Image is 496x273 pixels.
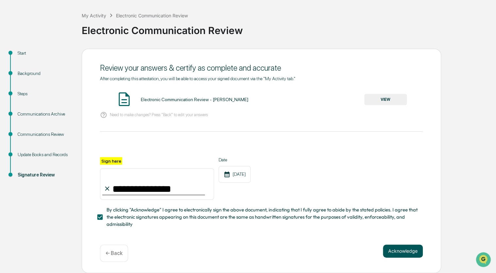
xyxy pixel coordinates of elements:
label: Sign here [100,157,122,165]
div: Start [18,50,71,57]
div: Background [18,70,71,77]
span: Data Lookup [13,95,41,101]
p: How can we help? [7,14,119,24]
button: Start new chat [111,52,119,60]
div: Electronic Communication Review [116,13,188,18]
div: We're available if you need us! [22,57,83,62]
div: My Activity [82,13,106,18]
div: Communications Review [18,131,71,138]
img: Document Icon [116,91,132,107]
div: Start new chat [22,50,107,57]
div: 🗄️ [47,83,53,88]
a: 🗄️Attestations [45,80,84,92]
span: Attestations [54,82,81,89]
a: 🖐️Preclearance [4,80,45,92]
div: Communications Archive [18,111,71,118]
div: Steps [18,90,71,97]
button: Acknowledge [383,245,423,258]
div: Review your answers & certify as complete and accurate [100,63,423,73]
div: Electronic Communication Review [82,19,493,36]
div: 🔎 [7,96,12,101]
a: Powered byPylon [46,111,79,116]
span: Preclearance [13,82,42,89]
div: 🖐️ [7,83,12,88]
label: Date [219,157,251,162]
span: Pylon [65,111,79,116]
div: Signature Review [18,172,71,178]
span: After completing this attestation, you will be able to access your signed document via the "My Ac... [100,76,295,81]
p: ← Back [106,250,123,256]
img: 1746055101610-c473b297-6a78-478c-a979-82029cc54cd1 [7,50,18,62]
iframe: Open customer support [475,251,493,269]
p: Need to make changes? Press "Back" to edit your answers [110,112,208,117]
div: [DATE] [219,166,251,183]
div: Electronic Communication Review - [PERSON_NAME] [141,97,248,102]
span: By clicking "Acknowledge" I agree to electronically sign the above document, indicating that I fu... [107,206,418,228]
button: VIEW [364,94,407,105]
div: Update Books and Records [18,151,71,158]
a: 🔎Data Lookup [4,92,44,104]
